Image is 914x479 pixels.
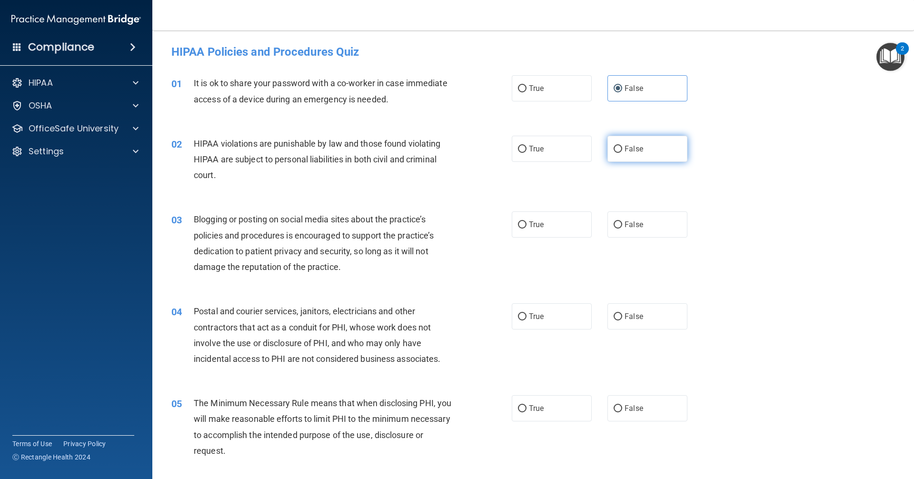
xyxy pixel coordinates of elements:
input: False [614,313,622,320]
p: Settings [29,146,64,157]
span: 01 [171,78,182,90]
a: Privacy Policy [63,439,106,449]
p: HIPAA [29,77,53,89]
a: OSHA [11,100,139,111]
span: It is ok to share your password with a co-worker in case immediate access of a device during an e... [194,78,447,104]
span: False [625,220,643,229]
a: OfficeSafe University [11,123,139,134]
span: Blogging or posting on social media sites about the practice’s policies and procedures is encoura... [194,214,434,272]
span: True [529,220,544,229]
img: PMB logo [11,10,141,29]
span: True [529,84,544,93]
span: False [625,404,643,413]
span: 03 [171,214,182,226]
button: Open Resource Center, 2 new notifications [876,43,904,71]
span: The Minimum Necessary Rule means that when disclosing PHI, you will make reasonable efforts to li... [194,398,451,456]
a: Terms of Use [12,439,52,449]
input: True [518,405,527,412]
input: False [614,221,622,229]
span: 04 [171,306,182,318]
p: OSHA [29,100,52,111]
span: Ⓒ Rectangle Health 2024 [12,452,90,462]
input: False [614,146,622,153]
a: Settings [11,146,139,157]
div: 2 [901,49,904,61]
span: HIPAA violations are punishable by law and those found violating HIPAA are subject to personal li... [194,139,440,180]
span: False [625,312,643,321]
span: Postal and courier services, janitors, electricians and other contractors that act as a conduit f... [194,306,440,364]
h4: HIPAA Policies and Procedures Quiz [171,46,895,58]
span: 02 [171,139,182,150]
input: True [518,313,527,320]
p: OfficeSafe University [29,123,119,134]
span: True [529,312,544,321]
h4: Compliance [28,40,94,54]
span: False [625,144,643,153]
span: True [529,404,544,413]
input: True [518,85,527,92]
span: 05 [171,398,182,409]
a: HIPAA [11,77,139,89]
input: False [614,405,622,412]
span: True [529,144,544,153]
span: False [625,84,643,93]
input: False [614,85,622,92]
input: True [518,221,527,229]
input: True [518,146,527,153]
